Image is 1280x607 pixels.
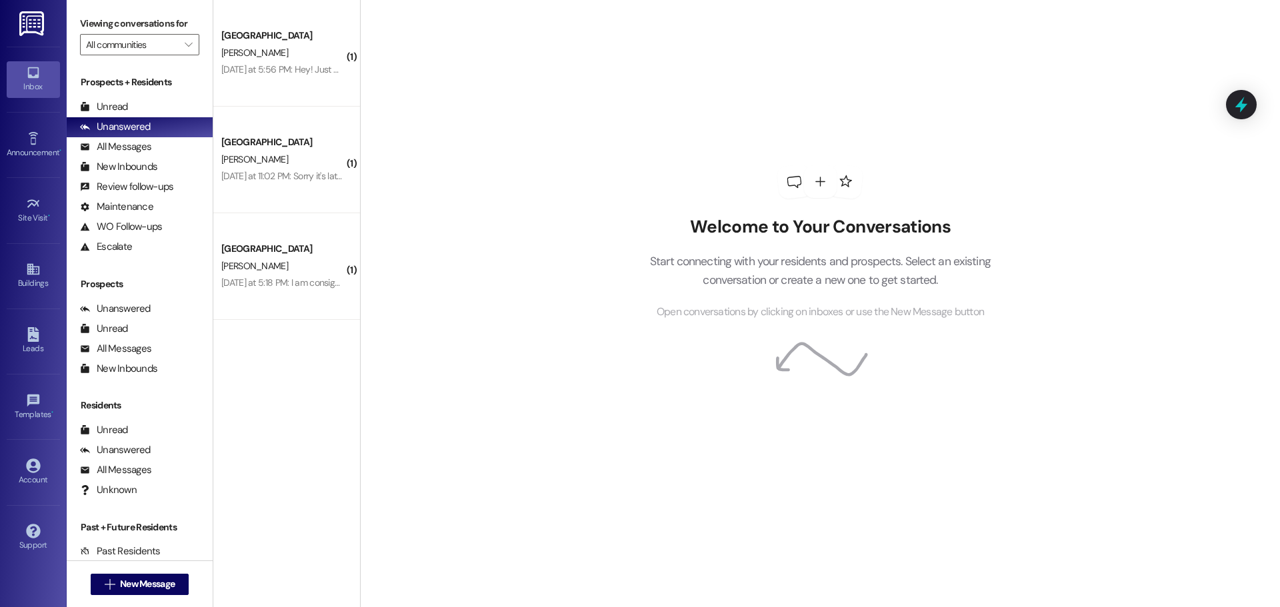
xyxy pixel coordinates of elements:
span: New Message [120,577,175,591]
div: Unanswered [80,443,151,457]
div: [GEOGRAPHIC_DATA] [221,29,345,43]
p: Start connecting with your residents and prospects. Select an existing conversation or create a n... [629,252,1011,290]
div: New Inbounds [80,160,157,174]
span: • [48,211,50,221]
i:  [185,39,192,50]
div: [DATE] at 5:56 PM: Hey! Just wanted to let you know I won't make the meeting [DATE]- I work until... [221,63,627,75]
div: [DATE] at 11:02 PM: Sorry it's late but what Wi-Fi do we connect too? [221,170,482,182]
a: Templates • [7,389,60,425]
div: Prospects + Residents [67,75,213,89]
div: All Messages [80,342,151,356]
span: • [51,408,53,417]
div: Unread [80,100,128,114]
label: Viewing conversations for [80,13,199,34]
a: Buildings [7,258,60,294]
a: Account [7,454,60,490]
div: Residents [67,398,213,412]
img: ResiDesk Logo [19,11,47,36]
input: All communities [86,34,178,55]
div: Maintenance [80,200,153,214]
span: [PERSON_NAME] [221,260,288,272]
div: Unanswered [80,302,151,316]
div: Past Residents [80,544,161,558]
div: Review follow-ups [80,180,173,194]
i:  [105,579,115,590]
div: All Messages [80,463,151,477]
a: Inbox [7,61,60,97]
div: Prospects [67,277,213,291]
button: New Message [91,574,189,595]
a: Site Visit • [7,193,60,229]
div: [DATE] at 5:18 PM: I am consigning for my daughter [221,277,416,289]
div: New Inbounds [80,362,157,376]
a: Leads [7,323,60,359]
span: • [59,146,61,155]
span: [PERSON_NAME] [221,47,288,59]
div: [GEOGRAPHIC_DATA] [221,242,345,256]
div: Unknown [80,483,137,497]
div: All Messages [80,140,151,154]
div: Escalate [80,240,132,254]
div: Unread [80,423,128,437]
div: WO Follow-ups [80,220,162,234]
div: [GEOGRAPHIC_DATA] [221,135,345,149]
div: Unread [80,322,128,336]
span: [PERSON_NAME] [221,153,288,165]
a: Support [7,520,60,556]
div: Unanswered [80,120,151,134]
div: Past + Future Residents [67,520,213,534]
h2: Welcome to Your Conversations [629,217,1011,238]
span: Open conversations by clicking on inboxes or use the New Message button [657,304,984,320]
